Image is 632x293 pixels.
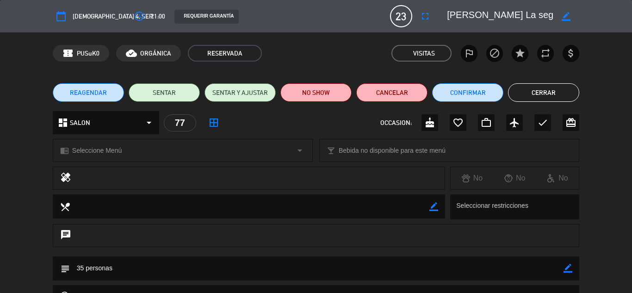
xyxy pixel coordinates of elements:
i: card_giftcard [565,117,576,128]
button: REAGENDAR [53,83,124,102]
span: Bebida no disponible para este menú [339,145,446,156]
i: border_color [562,12,570,21]
span: 21:00 [151,11,165,22]
i: block [489,48,500,59]
div: REQUERIR GARANTÍA [174,10,238,24]
div: 77 [164,114,196,131]
i: check [537,117,548,128]
i: work_outline [481,117,492,128]
i: star [514,48,526,59]
i: attach_money [565,48,576,59]
button: calendar_today [53,8,69,25]
i: arrow_drop_down [143,117,155,128]
button: NO SHOW [280,83,352,102]
em: Visitas [413,48,435,59]
span: confirmation_number [62,48,74,59]
i: border_all [208,117,219,128]
i: chat [60,229,71,242]
span: 23 [390,5,412,27]
span: SALON [70,118,90,128]
span: OCCASION: [380,118,412,128]
i: access_time [134,11,145,22]
i: subject [60,263,70,274]
span: REAGENDAR [70,88,107,98]
div: No [494,172,536,184]
i: cake [424,117,435,128]
i: repeat [540,48,551,59]
button: SENTAR [129,83,200,102]
button: fullscreen [417,8,434,25]
span: RESERVADA [188,45,262,62]
span: [DEMOGRAPHIC_DATA] 4, sep. [73,11,153,22]
i: healing [60,172,71,185]
i: local_dining [60,201,70,212]
i: airplanemode_active [509,117,520,128]
i: cloud_done [126,48,137,59]
i: chrome_reader_mode [60,146,69,155]
span: PUSuK0 [77,48,99,59]
i: outlined_flag [464,48,475,59]
button: Cerrar [508,83,579,102]
i: calendar_today [56,11,67,22]
span: ORGÁNICA [140,48,171,59]
button: Confirmar [432,83,503,102]
i: dashboard [57,117,68,128]
i: border_color [564,264,572,273]
i: arrow_drop_down [294,145,305,156]
button: Cancelar [356,83,428,102]
button: SENTAR Y AJUSTAR [204,83,276,102]
div: No [536,172,579,184]
button: access_time [131,8,148,25]
div: No [451,172,493,184]
i: fullscreen [420,11,431,22]
span: Seleccione Menú [72,145,122,156]
i: border_color [429,202,438,211]
i: favorite_border [452,117,464,128]
i: local_bar [327,146,335,155]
